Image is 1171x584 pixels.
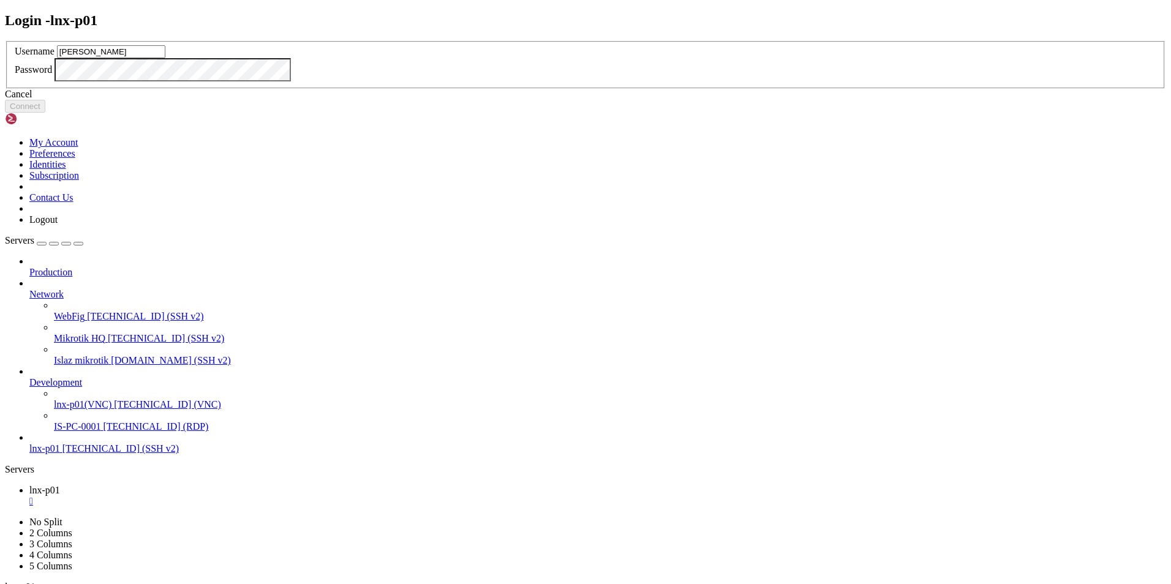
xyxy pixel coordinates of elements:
[103,421,208,432] span: [TECHNICAL_ID] (RDP)
[29,267,1166,278] a: Production
[29,528,72,538] a: 2 Columns
[54,421,100,432] span: IS-PC-0001
[54,322,1166,344] li: Mikrotik HQ [TECHNICAL_ID] (SSH v2)
[29,561,72,571] a: 5 Columns
[29,267,72,277] span: Production
[54,333,1166,344] a: Mikrotik HQ [TECHNICAL_ID] (SSH v2)
[29,289,1166,300] a: Network
[15,64,52,75] label: Password
[54,311,1166,322] a: WebFig [TECHNICAL_ID] (SSH v2)
[62,443,179,454] span: [TECHNICAL_ID] (SSH v2)
[108,333,224,343] span: [TECHNICAL_ID] (SSH v2)
[29,432,1166,454] li: lnx-p01 [TECHNICAL_ID] (SSH v2)
[54,410,1166,432] li: IS-PC-0001 [TECHNICAL_ID] (RDP)
[29,278,1166,366] li: Network
[54,333,105,343] span: Mikrotik HQ
[111,355,231,365] span: [DOMAIN_NAME] (SSH v2)
[54,399,1166,410] a: lnx-p01(VNC) [TECHNICAL_ID] (VNC)
[29,366,1166,432] li: Development
[29,443,60,454] span: lnx-p01
[5,113,75,125] img: Shellngn
[15,46,55,56] label: Username
[5,235,83,245] a: Servers
[29,485,60,495] span: lnx-p01
[87,311,203,321] span: [TECHNICAL_ID] (SSH v2)
[5,15,10,26] div: (0, 1)
[29,496,1166,507] a: 
[5,89,1166,100] div: Cancel
[29,377,1166,388] a: Development
[29,256,1166,278] li: Production
[5,12,1166,29] h2: Login - lnx-p01
[114,399,221,410] span: [TECHNICAL_ID] (VNC)
[29,485,1166,507] a: lnx-p01
[29,539,72,549] a: 3 Columns
[54,311,85,321] span: WebFig
[29,192,73,203] a: Contact Us
[54,344,1166,366] li: Islaz mikrotik [DOMAIN_NAME] (SSH v2)
[29,148,75,159] a: Preferences
[5,464,1166,475] div: Servers
[29,159,66,170] a: Identities
[54,355,1166,366] a: Islaz mikrotik [DOMAIN_NAME] (SSH v2)
[54,355,108,365] span: Islaz mikrotik
[29,214,58,225] a: Logout
[29,443,1166,454] a: lnx-p01 [TECHNICAL_ID] (SSH v2)
[29,289,64,299] span: Network
[29,517,62,527] a: No Split
[54,388,1166,410] li: lnx-p01(VNC) [TECHNICAL_ID] (VNC)
[5,100,45,113] button: Connect
[29,550,72,560] a: 4 Columns
[54,421,1166,432] a: IS-PC-0001 [TECHNICAL_ID] (RDP)
[29,137,78,148] a: My Account
[29,170,79,181] a: Subscription
[54,300,1166,322] li: WebFig [TECHNICAL_ID] (SSH v2)
[5,5,1012,15] x-row: Connecting [TECHNICAL_ID]...
[29,377,82,387] span: Development
[54,399,111,410] span: lnx-p01(VNC)
[5,235,34,245] span: Servers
